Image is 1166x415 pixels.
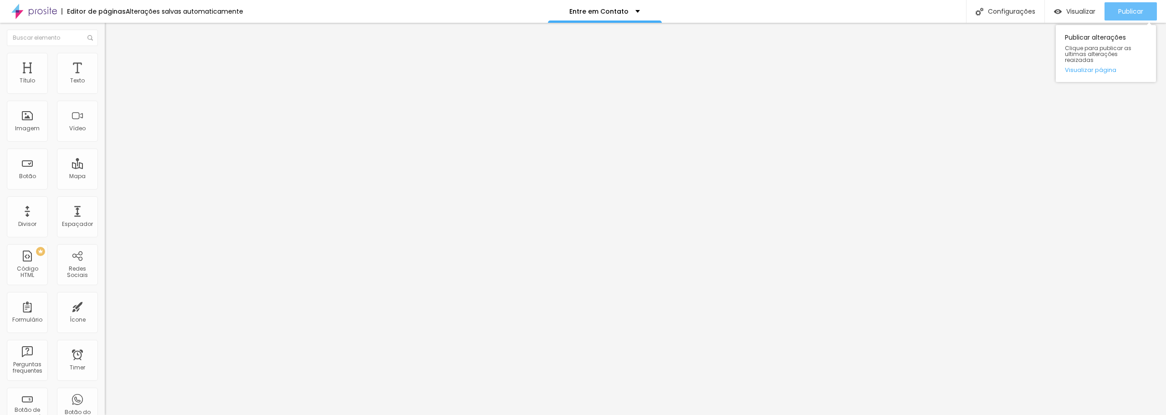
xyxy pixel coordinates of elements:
button: Publicar [1105,2,1157,20]
div: Alterações salvas automaticamente [126,8,243,15]
a: Visualizar página [1065,67,1147,73]
div: Publicar alterações [1056,25,1156,82]
div: Mapa [69,173,86,179]
span: Visualizar [1066,8,1095,15]
div: Formulário [12,317,42,323]
div: Divisor [18,221,36,227]
div: Imagem [15,125,40,132]
div: Editor de páginas [61,8,126,15]
img: Icone [87,35,93,41]
input: Buscar elemento [7,30,98,46]
div: Código HTML [9,266,45,279]
p: Entre em Contato [569,8,629,15]
div: Ícone [70,317,86,323]
img: Icone [976,8,983,15]
div: Vídeo [69,125,86,132]
div: Espaçador [62,221,93,227]
div: Texto [70,77,85,84]
div: Título [20,77,35,84]
div: Botão [19,173,36,179]
span: Clique para publicar as ultimas alterações reaizadas [1065,45,1147,63]
div: Timer [70,364,85,371]
button: Visualizar [1045,2,1105,20]
img: view-1.svg [1054,8,1062,15]
span: Publicar [1118,8,1143,15]
div: Perguntas frequentes [9,361,45,374]
div: Redes Sociais [59,266,95,279]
